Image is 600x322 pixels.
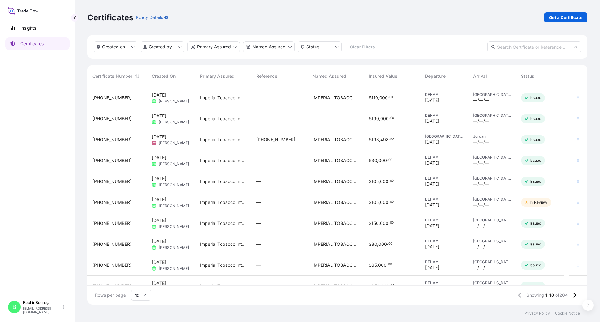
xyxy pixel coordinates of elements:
[87,12,133,22] p: Certificates
[152,259,166,265] span: [DATE]
[312,241,359,247] span: IMPERIAL TOBACCO INTERNATIONAL GMBH
[389,138,390,140] span: .
[95,292,126,298] span: Rows per page
[473,239,511,244] span: [GEOGRAPHIC_DATA]
[388,243,392,245] span: 00
[388,159,392,161] span: 00
[159,224,189,229] span: [PERSON_NAME]
[530,137,541,142] p: Issued
[92,73,132,79] span: Certificate Number
[152,245,156,251] span: BB
[159,203,189,208] span: [PERSON_NAME]
[380,179,388,184] span: 000
[256,157,261,164] span: —
[200,136,246,143] span: Imperial Tobacco International GmbH.
[256,136,295,143] span: [PHONE_NUMBER]
[5,22,70,34] a: Insights
[92,116,132,122] span: [PHONE_NUMBER]
[369,96,372,100] span: $
[390,285,391,287] span: .
[389,96,393,98] span: 00
[425,139,439,145] span: [DATE]
[530,116,541,121] p: Issued
[12,304,16,310] span: B
[377,263,378,267] span: ,
[152,73,176,79] span: Created On
[92,199,132,206] span: [PHONE_NUMBER]
[92,241,132,247] span: [PHONE_NUMBER]
[473,97,489,103] span: —/—/—
[425,73,446,79] span: Departure
[152,238,166,245] span: [DATE]
[152,113,166,119] span: [DATE]
[159,120,189,125] span: [PERSON_NAME]
[20,41,44,47] p: Certificates
[200,157,246,164] span: Imperial Tobacco International GmbH.
[152,265,156,272] span: BB
[256,241,261,247] span: —
[92,178,132,185] span: [PHONE_NUMBER]
[387,264,388,266] span: .
[377,242,378,246] span: ,
[369,284,372,288] span: $
[312,283,359,289] span: IMPERIAL TOBACCO INTERNATIONAL GMBH
[378,96,379,100] span: ,
[159,141,189,146] span: [PERSON_NAME]
[381,284,389,288] span: 000
[372,200,379,205] span: 105
[530,200,547,205] p: In Review
[425,265,439,271] span: [DATE]
[200,178,246,185] span: Imperial Tobacco International GmbH.
[473,223,489,229] span: —/—/—
[369,242,372,246] span: $
[473,176,511,181] span: [GEOGRAPHIC_DATA]
[152,92,166,98] span: [DATE]
[372,137,379,142] span: 193
[473,285,489,292] span: —/—/—
[380,200,388,205] span: 000
[425,155,463,160] span: DEHAM
[159,99,189,104] span: [PERSON_NAME]
[312,157,359,164] span: IMPERIAL TOBACCO INTERNATIONAL GMBH
[152,98,156,104] span: BB
[369,73,397,79] span: Insured Value
[152,140,156,146] span: ZY
[92,220,132,226] span: [PHONE_NUMBER]
[379,96,388,100] span: 000
[369,200,372,205] span: $
[425,181,439,187] span: [DATE]
[425,197,463,202] span: DEHAM
[473,260,511,265] span: [GEOGRAPHIC_DATA]
[389,222,390,224] span: .
[487,41,581,52] input: Search Certificate or Reference...
[312,136,359,143] span: IMPERIAL TOBACCO INTERNATIONAL GMBH
[473,202,489,208] span: —/—/—
[524,311,550,316] a: Privacy Policy
[555,292,568,298] span: of 204
[312,220,359,226] span: IMPERIAL TOBACCO INTERNATIONAL GMBH
[200,220,246,226] span: Imperial Tobacco International GmbH.
[92,283,132,289] span: [PHONE_NUMBER]
[387,243,388,245] span: .
[425,113,463,118] span: DEHAM
[312,262,359,268] span: IMPERIAL TOBACCO INTERNATIONAL GMBH
[256,220,261,226] span: —
[152,161,156,167] span: BB
[389,180,390,182] span: .
[200,262,246,268] span: Imperial Tobacco International GmbH.
[243,41,295,52] button: cargoOwner Filter options
[530,179,541,184] p: Issued
[379,137,380,142] span: ,
[92,262,132,268] span: [PHONE_NUMBER]
[149,44,172,50] p: Created by
[369,179,372,184] span: $
[473,218,511,223] span: [GEOGRAPHIC_DATA]
[200,199,246,206] span: Imperial Tobacco International GmbH.
[159,182,189,187] span: [PERSON_NAME]
[425,285,439,292] span: [DATE]
[94,41,137,52] button: createdOn Filter options
[92,95,132,101] span: [PHONE_NUMBER]
[473,181,489,187] span: —/—/—
[256,178,261,185] span: —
